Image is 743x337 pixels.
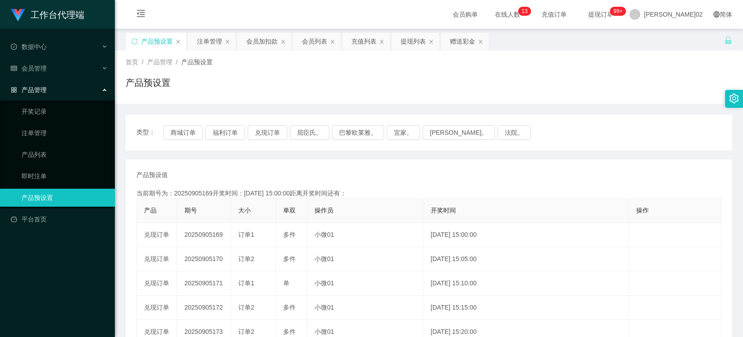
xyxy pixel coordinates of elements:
span: 开奖时间 [431,207,456,214]
i: 图标： global [713,11,720,18]
div: 会员加扣款 [246,33,278,50]
span: / [142,58,144,66]
span: 订单2 [238,255,254,262]
span: 订单1 [238,279,254,287]
span: 多件 [283,304,296,311]
span: 产品管理 [147,58,172,66]
td: 小微01 [307,271,424,296]
button: [PERSON_NAME]。 [423,125,495,140]
sup: 1076 [610,7,626,16]
i: 图标： menu-fold [126,0,156,29]
div: 产品预设置 [141,33,173,50]
span: 单 [283,279,289,287]
td: 小微01 [307,223,424,247]
i: 图标： AppStore-O [11,87,17,93]
span: 产品预设置 [181,58,213,66]
td: [DATE] 15:00:00 [424,223,629,247]
font: 产品管理 [22,86,47,93]
img: logo.9652507e.png [11,9,25,22]
td: 兑现订单 [137,271,177,296]
span: 期号 [184,207,197,214]
span: 操作员 [315,207,333,214]
font: 数据中心 [22,43,47,50]
td: 小微01 [307,247,424,271]
font: 在线人数 [495,11,520,18]
button: 福利订单 [205,125,245,140]
span: 订单1 [238,231,254,238]
i: 图标： 关闭 [175,39,181,44]
div: 充值列表 [351,33,376,50]
span: 类型： [136,125,163,140]
a: 工作台代理端 [11,11,84,18]
button: 兑现订单 [248,125,287,140]
i: 图标： 关闭 [280,39,286,44]
i: 图标： 关闭 [225,39,230,44]
td: 20250905172 [177,296,231,320]
a: 产品预设置 [22,189,108,207]
div: 会员列表 [302,33,327,50]
a: 图标： 仪表板平台首页 [11,210,108,228]
span: 多件 [283,328,296,335]
span: 订单2 [238,304,254,311]
span: 大小 [238,207,251,214]
td: 20250905169 [177,223,231,247]
a: 产品列表 [22,146,108,164]
font: 简体 [720,11,732,18]
span: 多件 [283,255,296,262]
div: 当前期号为：20250905169开奖时间：[DATE] 15:00:00距离开奖时间还有： [136,189,721,198]
i: 图标： 关闭 [379,39,385,44]
span: 产品预设值 [136,170,168,180]
i: 图标： 关闭 [478,39,483,44]
span: 首页 [126,58,138,66]
td: 小微01 [307,296,424,320]
div: 注单管理 [197,33,222,50]
i: 图标： 关闭 [428,39,434,44]
button: 屈臣氏。 [290,125,329,140]
a: 开奖记录 [22,102,108,120]
i: 图标： 关闭 [330,39,335,44]
font: 充值订单 [542,11,567,18]
span: 多件 [283,231,296,238]
button: 商城订单 [163,125,203,140]
a: 注单管理 [22,124,108,142]
p: 3 [524,7,528,16]
i: 图标： 解锁 [724,36,732,44]
td: 兑现订单 [137,247,177,271]
td: 兑现订单 [137,296,177,320]
span: 产品 [144,207,157,214]
h1: 工作台代理端 [31,0,84,29]
button: 宜家。 [387,125,420,140]
div: 提现列表 [401,33,426,50]
td: [DATE] 15:05:00 [424,247,629,271]
p: 1 [522,7,525,16]
sup: 13 [518,7,531,16]
td: [DATE] 15:15:00 [424,296,629,320]
td: [DATE] 15:10:00 [424,271,629,296]
i: 图标： 设置 [729,93,739,103]
i: 图标： 同步 [131,38,138,44]
i: 图标： table [11,65,17,71]
div: 赠送彩金 [450,33,475,50]
span: 订单2 [238,328,254,335]
span: / [176,58,178,66]
span: 操作 [636,207,649,214]
span: 单双 [283,207,296,214]
h1: 产品预设置 [126,76,170,89]
button: 法院。 [498,125,531,140]
font: 会员管理 [22,65,47,72]
td: 20250905171 [177,271,231,296]
i: 图标： check-circle-o [11,44,17,50]
td: 20250905170 [177,247,231,271]
button: 巴黎欧莱雅。 [332,125,384,140]
a: 即时注单 [22,167,108,185]
td: 兑现订单 [137,223,177,247]
font: 提现订单 [588,11,613,18]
